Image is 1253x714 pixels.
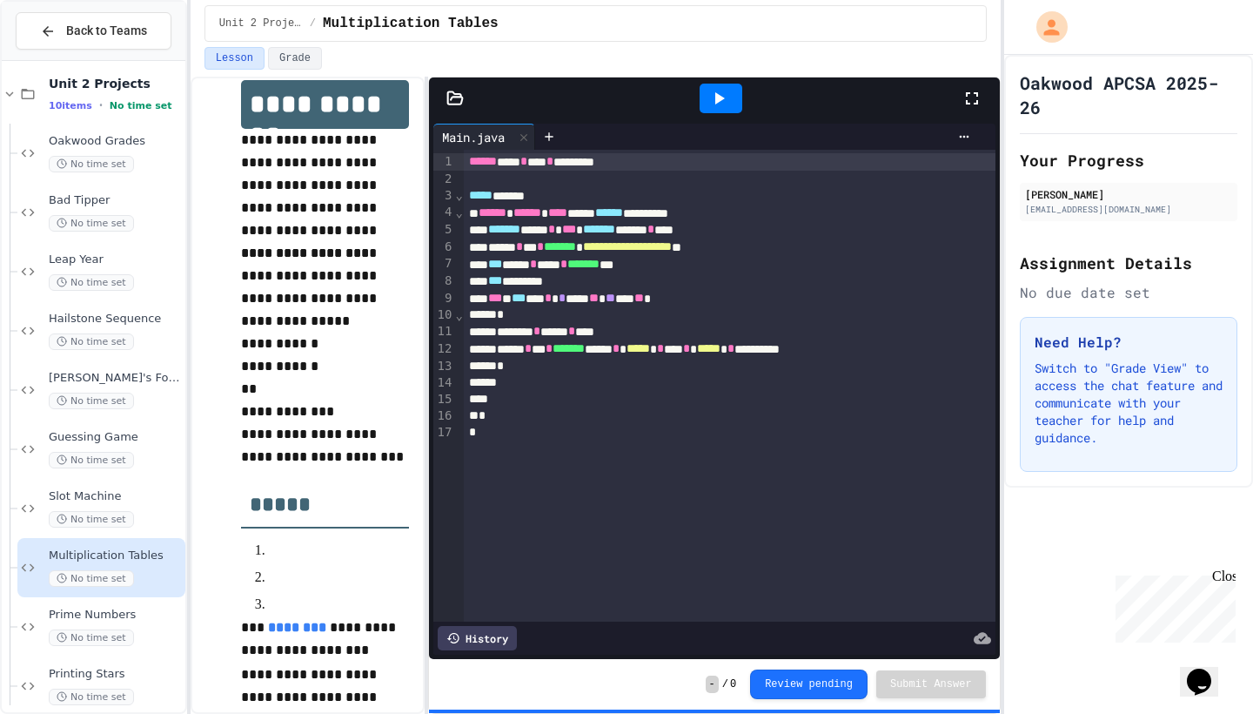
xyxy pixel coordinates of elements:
span: 10 items [49,100,92,111]
span: [PERSON_NAME]'s Formula [49,371,182,386]
div: 5 [433,221,455,239]
span: / [722,677,728,691]
h2: Assignment Details [1020,251,1237,275]
span: No time set [49,689,134,705]
span: / [310,17,316,30]
button: Review pending [750,670,868,699]
span: No time set [110,100,172,111]
span: No time set [49,570,134,587]
span: Printing Stars [49,667,182,682]
h2: Your Progress [1020,148,1237,172]
div: 15 [433,391,455,408]
span: Oakwood Grades [49,134,182,149]
span: No time set [49,333,134,350]
span: Multiplication Tables [323,13,499,34]
div: 16 [433,408,455,424]
div: 9 [433,290,455,307]
div: [PERSON_NAME] [1025,186,1232,202]
span: No time set [49,274,134,291]
span: Slot Machine [49,489,182,504]
span: Guessing Game [49,430,182,445]
iframe: chat widget [1180,644,1236,697]
span: No time set [49,393,134,409]
span: Hailstone Sequence [49,312,182,327]
div: 4 [433,204,455,221]
div: Chat with us now!Close [7,7,120,111]
h1: Oakwood APCSA 2025-26 [1020,71,1237,119]
div: 13 [433,358,455,374]
div: 14 [433,374,455,391]
span: Unit 2 Projects [219,17,303,30]
span: Multiplication Tables [49,549,182,563]
span: No time set [49,511,134,528]
span: Fold line [454,188,463,202]
span: 0 [730,677,736,691]
span: No time set [49,156,134,172]
div: History [438,626,517,650]
span: Bad Tipper [49,193,182,208]
div: 11 [433,323,455,340]
p: Switch to "Grade View" to access the chat feature and communicate with your teacher for help and ... [1035,360,1223,447]
span: Prime Numbers [49,608,182,623]
div: 8 [433,273,455,290]
button: Submit Answer [876,670,986,698]
div: 12 [433,340,455,358]
iframe: chat widget [1109,569,1236,643]
span: • [99,98,103,112]
span: No time set [49,630,134,646]
div: No due date set [1020,282,1237,303]
span: - [706,676,719,693]
div: 1 [433,153,455,171]
span: No time set [49,215,134,232]
div: 3 [433,187,455,205]
div: 7 [433,255,455,273]
div: 6 [433,239,455,256]
span: Submit Answer [890,677,972,691]
button: Back to Teams [16,12,171,50]
button: Grade [268,47,322,70]
div: Main.java [433,128,513,146]
div: Main.java [433,124,535,150]
div: 2 [433,171,455,187]
div: 10 [433,306,455,323]
div: 17 [433,424,455,441]
h3: Need Help? [1035,332,1223,353]
span: Back to Teams [66,22,147,40]
span: No time set [49,452,134,468]
div: My Account [1018,7,1072,47]
span: Fold line [454,205,463,219]
div: [EMAIL_ADDRESS][DOMAIN_NAME] [1025,203,1232,216]
button: Lesson [204,47,265,70]
span: Unit 2 Projects [49,76,182,91]
span: Leap Year [49,253,182,267]
span: Fold line [454,308,463,322]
